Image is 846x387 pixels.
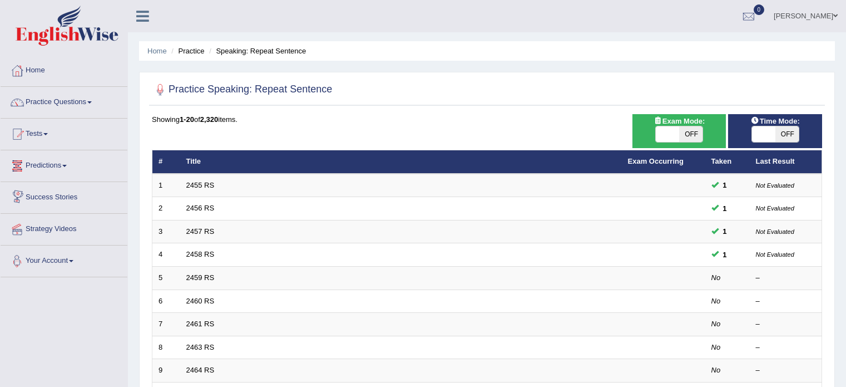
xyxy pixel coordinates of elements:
[152,243,180,267] td: 4
[1,150,127,178] a: Predictions
[756,296,816,307] div: –
[628,157,684,165] a: Exam Occurring
[756,342,816,353] div: –
[206,46,306,56] li: Speaking: Repeat Sentence
[719,203,731,214] span: You can still take this question
[756,273,816,283] div: –
[711,297,721,305] em: No
[152,81,332,98] h2: Practice Speaking: Repeat Sentence
[152,174,180,197] td: 1
[754,4,765,15] span: 0
[152,220,180,243] td: 3
[756,205,794,212] small: Not Evaluated
[180,150,622,174] th: Title
[147,47,167,55] a: Home
[186,366,215,374] a: 2464 RS
[200,115,219,124] b: 2,320
[756,319,816,330] div: –
[186,343,215,351] a: 2463 RS
[152,313,180,336] td: 7
[756,251,794,258] small: Not Evaluated
[705,150,750,174] th: Taken
[649,115,709,127] span: Exam Mode:
[186,273,215,282] a: 2459 RS
[756,182,794,189] small: Not Evaluated
[775,126,799,142] span: OFF
[152,336,180,359] td: 8
[750,150,822,174] th: Last Result
[1,182,127,210] a: Success Stories
[632,114,726,148] div: Show exams occurring in exams
[711,366,721,374] em: No
[186,297,215,305] a: 2460 RS
[186,204,215,212] a: 2456 RS
[756,228,794,235] small: Not Evaluated
[719,226,731,237] span: You can still take this question
[152,150,180,174] th: #
[711,343,721,351] em: No
[186,181,215,189] a: 2455 RS
[719,179,731,191] span: You can still take this question
[1,55,127,83] a: Home
[152,290,180,313] td: 6
[711,320,721,328] em: No
[169,46,204,56] li: Practice
[186,227,215,236] a: 2457 RS
[186,250,215,258] a: 2458 RS
[1,87,127,115] a: Practice Questions
[711,273,721,282] em: No
[679,126,702,142] span: OFF
[152,359,180,383] td: 9
[186,320,215,328] a: 2461 RS
[152,114,822,125] div: Showing of items.
[746,115,804,127] span: Time Mode:
[152,267,180,290] td: 5
[719,249,731,261] span: You can still take this question
[152,197,180,221] td: 2
[180,115,194,124] b: 1-20
[756,365,816,376] div: –
[1,214,127,242] a: Strategy Videos
[1,246,127,273] a: Your Account
[1,119,127,146] a: Tests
